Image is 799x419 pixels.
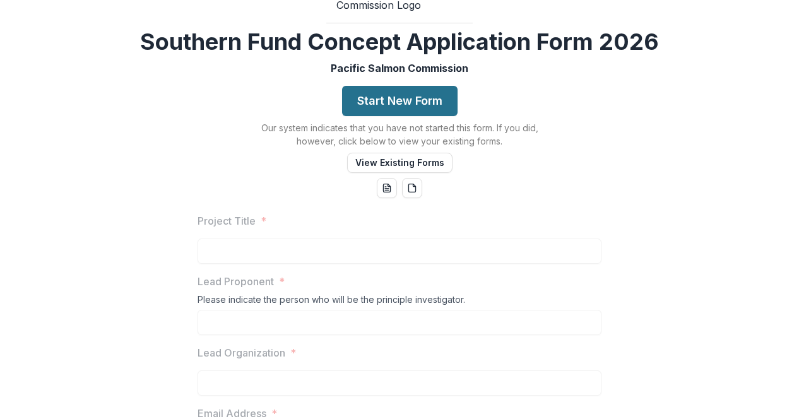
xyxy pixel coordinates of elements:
[140,28,659,56] h2: Southern Fund Concept Application Form 2026
[342,86,458,116] button: Start New Form
[198,213,256,228] p: Project Title
[198,274,274,289] p: Lead Proponent
[198,345,285,360] p: Lead Organization
[347,153,453,173] button: View Existing Forms
[242,121,557,148] p: Our system indicates that you have not started this form. If you did, however, click below to vie...
[377,178,397,198] button: word-download
[402,178,422,198] button: pdf-download
[331,61,468,76] p: Pacific Salmon Commission
[198,294,601,310] div: Please indicate the person who will be the principle investigator.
